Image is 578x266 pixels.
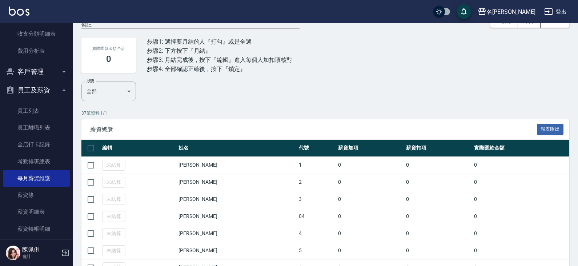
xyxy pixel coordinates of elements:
span: 薪資總覽 [90,126,537,133]
button: 名[PERSON_NAME] [475,4,538,19]
label: 狀態 [87,78,94,84]
td: 0 [472,225,569,242]
div: 步驟4: 全部確認正確後，按下『鎖定』 [147,64,292,74]
button: 員工及薪資 [3,81,70,100]
td: [PERSON_NAME] [177,191,297,208]
p: 37 筆資料, 1 / 1 [81,110,569,116]
td: 5 [297,242,336,259]
td: 0 [404,242,472,259]
h2: 實際匯款金額合計 [90,46,127,51]
th: 姓名 [177,140,297,157]
td: [PERSON_NAME] [177,156,297,174]
td: 0 [336,225,404,242]
a: 全店打卡記錄 [3,136,70,153]
td: 0 [336,242,404,259]
td: 0 [336,156,404,174]
th: 代號 [297,140,336,157]
th: 薪資加項 [336,140,404,157]
td: 0 [404,225,472,242]
td: 0 [336,191,404,208]
a: 費用分析表 [3,43,70,59]
td: [PERSON_NAME] [177,208,297,225]
td: 0 [404,191,472,208]
th: 實際匯款金額 [472,140,569,157]
a: 員工離職列表 [3,119,70,136]
td: 3 [297,191,336,208]
td: 4 [297,225,336,242]
div: 步驟1: 選擇要月結的人『打勾』或是全選 [147,37,292,46]
button: save [457,4,471,19]
div: 全部 [81,82,136,101]
td: 04 [297,208,336,225]
td: 0 [404,174,472,191]
a: 考勤排班總表 [3,153,70,170]
div: 步驟2: 下方按下『月結』 [147,46,292,55]
td: 1 [297,156,336,174]
td: 0 [336,174,404,191]
img: Person [6,246,20,260]
a: 報表匯出 [537,126,564,132]
h3: 0 [106,54,111,64]
td: 2 [297,174,336,191]
td: [PERSON_NAME] [177,225,297,242]
a: 每月薪資維護 [3,170,70,187]
td: 0 [336,208,404,225]
a: 薪資條 [3,187,70,203]
img: Logo [9,7,29,16]
a: 薪資明細表 [3,203,70,220]
a: 薪資轉帳明細 [3,221,70,237]
td: 0 [472,242,569,259]
a: 收支分類明細表 [3,25,70,42]
td: 0 [472,156,569,174]
button: 報表匯出 [537,124,564,135]
button: 登出 [541,5,569,19]
td: 0 [472,191,569,208]
td: [PERSON_NAME] [177,242,297,259]
th: 薪資扣項 [404,140,472,157]
th: 編輯 [100,140,177,157]
div: 名[PERSON_NAME] [486,7,535,16]
td: 0 [472,174,569,191]
td: 0 [472,208,569,225]
div: 步驟3: 月結完成後，按下『編輯』進入每個人加扣項核對 [147,55,292,64]
button: 客戶管理 [3,62,70,81]
a: 員工列表 [3,103,70,119]
td: [PERSON_NAME] [177,174,297,191]
p: 會計 [22,253,59,260]
h5: 陳佩俐 [22,246,59,253]
td: 0 [404,156,472,174]
td: 0 [404,208,472,225]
